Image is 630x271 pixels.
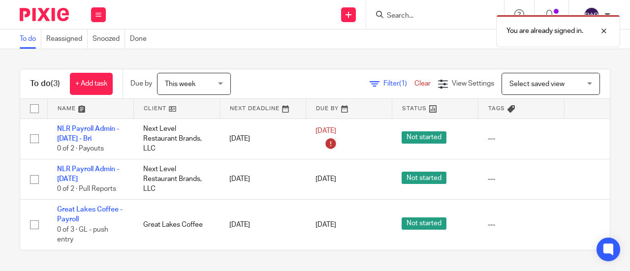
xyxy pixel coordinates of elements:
[402,217,446,230] span: Not started
[220,119,306,159] td: [DATE]
[57,166,119,182] a: NLR Payroll Admin - [DATE]
[315,221,336,228] span: [DATE]
[414,80,431,87] a: Clear
[220,159,306,199] td: [DATE]
[315,176,336,182] span: [DATE]
[133,159,220,199] td: Next Level Restaurant Brands, LLC
[70,73,113,95] a: + Add task
[93,30,125,49] a: Snoozed
[57,206,123,223] a: Great Lakes Coffee - Payroll
[57,145,104,152] span: 0 of 2 · Payouts
[165,81,195,88] span: This week
[488,106,505,111] span: Tags
[51,80,60,88] span: (3)
[20,30,41,49] a: To do
[20,8,69,21] img: Pixie
[402,131,446,144] span: Not started
[133,119,220,159] td: Next Level Restaurant Brands, LLC
[488,220,554,230] div: ---
[488,134,554,144] div: ---
[488,174,554,184] div: ---
[133,199,220,249] td: Great Lakes Coffee
[584,7,599,23] img: svg%3E
[57,186,116,193] span: 0 of 2 · Pull Reports
[506,26,583,36] p: You are already signed in.
[130,79,152,89] p: Due by
[402,172,446,184] span: Not started
[452,80,494,87] span: View Settings
[30,79,60,89] h1: To do
[315,127,336,134] span: [DATE]
[220,199,306,249] td: [DATE]
[399,80,407,87] span: (1)
[46,30,88,49] a: Reassigned
[57,226,108,243] span: 0 of 3 · GL - push entry
[509,81,565,88] span: Select saved view
[130,30,152,49] a: Done
[57,125,119,142] a: NLR Payroll Admin - [DATE] - Bri
[383,80,414,87] span: Filter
